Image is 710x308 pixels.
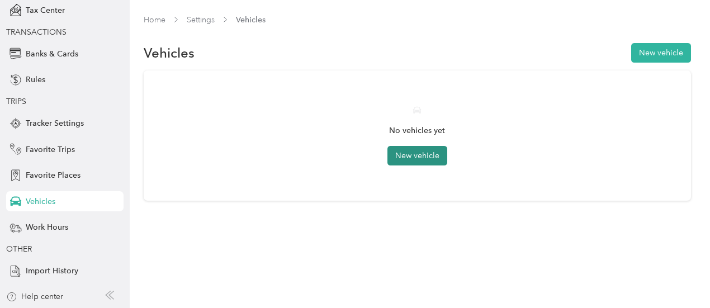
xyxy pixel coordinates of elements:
[26,144,75,155] span: Favorite Trips
[26,196,55,207] span: Vehicles
[144,15,165,25] a: Home
[26,4,65,16] span: Tax Center
[26,117,84,129] span: Tracker Settings
[144,47,195,59] h1: Vehicles
[6,244,32,254] span: OTHER
[6,27,67,37] span: TRANSACTIONS
[6,97,26,106] span: TRIPS
[647,245,710,308] iframe: Everlance-gr Chat Button Frame
[187,15,215,25] a: Settings
[26,265,78,277] span: Import History
[631,43,691,63] button: New vehicle
[389,125,445,136] p: No vehicles yet
[26,74,45,86] span: Rules
[6,291,63,302] button: Help center
[236,14,266,26] span: Vehicles
[26,48,78,60] span: Banks & Cards
[26,221,68,233] span: Work Hours
[26,169,81,181] span: Favorite Places
[387,146,447,165] button: New vehicle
